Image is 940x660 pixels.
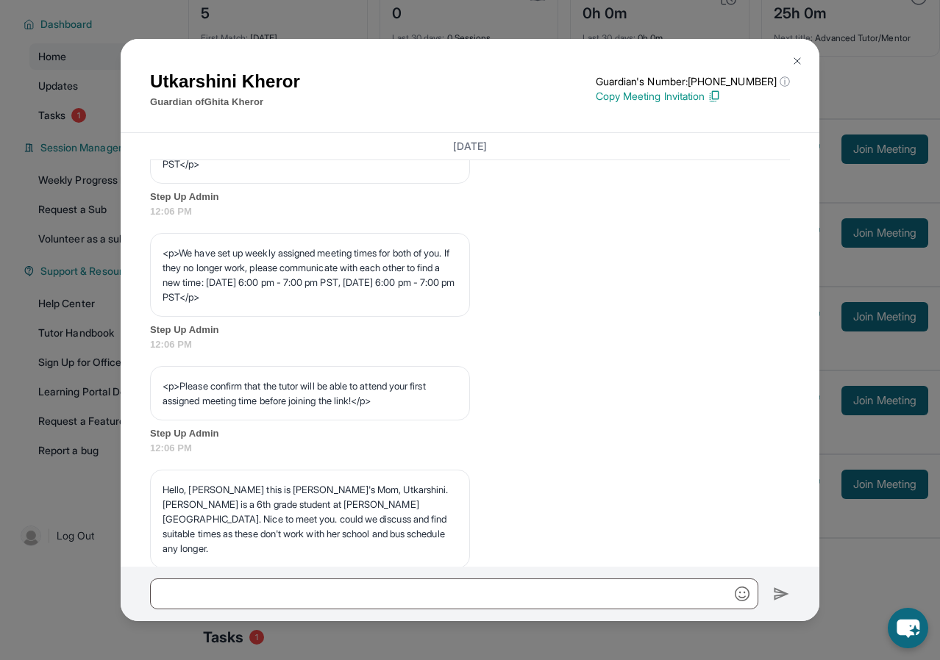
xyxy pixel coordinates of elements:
h1: Utkarshini Kheror [150,68,300,95]
img: Emoji [735,587,749,601]
p: <p>Please confirm that the tutor will be able to attend your first assigned meeting time before j... [163,379,457,408]
img: Copy Icon [708,90,721,103]
p: Guardian's Number: [PHONE_NUMBER] [596,74,790,89]
span: ⓘ [780,74,790,89]
span: Step Up Admin [150,190,790,204]
p: Hello, [PERSON_NAME] this is [PERSON_NAME]'s Mom, Utkarshini. [PERSON_NAME] is a 6th grade studen... [163,482,457,556]
img: Send icon [773,585,790,603]
img: Close Icon [791,55,803,67]
button: chat-button [888,608,928,648]
p: Guardian of Ghita Kheror [150,95,300,110]
span: Step Up Admin [150,323,790,337]
p: Copy Meeting Invitation [596,89,790,104]
span: 12:06 PM [150,204,790,219]
p: <p>We have set up weekly assigned meeting times for both of you. If they no longer work, please c... [163,245,457,304]
span: Step Up Admin [150,426,790,441]
span: 12:06 PM [150,441,790,456]
span: 12:06 PM [150,337,790,352]
h3: [DATE] [150,139,790,154]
